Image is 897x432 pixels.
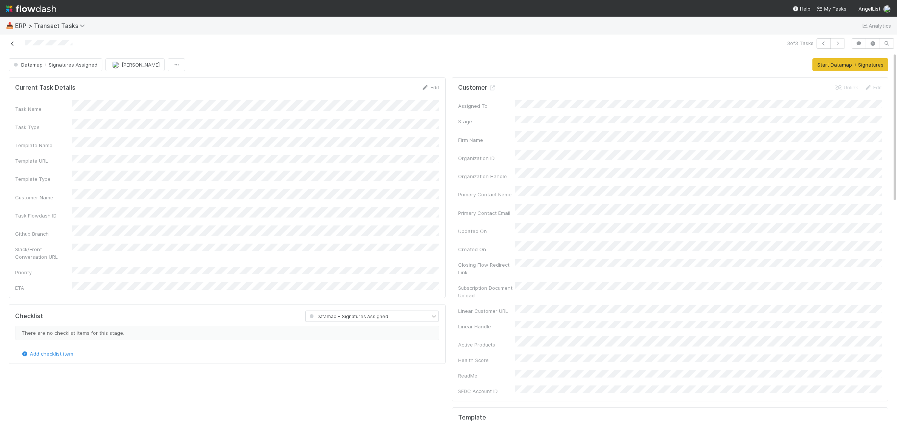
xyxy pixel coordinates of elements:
[458,227,515,235] div: Updated On
[15,22,89,30] span: ERP > Transact Tasks
[15,284,72,292] div: ETA
[458,261,515,276] div: Closing Flow Redirect Link
[792,5,811,12] div: Help
[787,39,814,47] span: 3 of 3 Tasks
[883,5,891,13] img: avatar_f5fedbe2-3a45-46b0-b9bb-d3935edf1c24.png
[21,351,73,357] a: Add checklist item
[458,307,515,315] div: Linear Customer URL
[6,2,56,15] img: logo-inverted-e16ddd16eac7371096b0.svg
[458,284,515,299] div: Subscription Document Upload
[864,84,882,90] a: Edit
[458,341,515,348] div: Active Products
[15,230,72,238] div: Github Branch
[458,154,515,162] div: Organization ID
[458,414,486,421] h5: Template
[458,136,515,144] div: Firm Name
[15,157,72,165] div: Template URL
[12,62,97,68] span: Datamap + Signatures Assigned
[15,141,72,149] div: Template Name
[458,191,515,198] div: Primary Contact Name
[15,123,72,131] div: Task Type
[458,372,515,379] div: ReadMe
[817,5,846,12] a: My Tasks
[458,209,515,217] div: Primary Contact Email
[458,387,515,395] div: SFDC Account ID
[835,84,858,90] a: Unlink
[812,58,888,71] button: Start Datamap + Signatures
[15,105,72,113] div: Task Name
[15,175,72,183] div: Template Type
[861,21,891,30] a: Analytics
[458,84,496,92] h5: Customer
[15,212,72,219] div: Task Flowdash ID
[458,356,515,364] div: Health Score
[15,269,72,276] div: Priority
[817,6,846,12] span: My Tasks
[458,323,515,330] div: Linear Handle
[308,314,388,319] span: Datamap + Signatures Assigned
[458,118,515,125] div: Stage
[105,58,165,71] button: [PERSON_NAME]
[458,172,515,180] div: Organization Handle
[6,22,14,29] span: 📥
[15,246,72,261] div: Slack/Front Conversation URL
[112,61,119,68] img: avatar_11833ecc-818b-4748-aee0-9d6cf8466369.png
[15,326,439,340] div: There are no checklist items for this stage.
[421,84,439,90] a: Edit
[858,6,880,12] span: AngelList
[15,312,43,320] h5: Checklist
[15,194,72,201] div: Customer Name
[458,102,515,110] div: Assigned To
[122,62,160,68] span: [PERSON_NAME]
[458,246,515,253] div: Created On
[9,58,102,71] button: Datamap + Signatures Assigned
[15,84,76,92] h5: Current Task Details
